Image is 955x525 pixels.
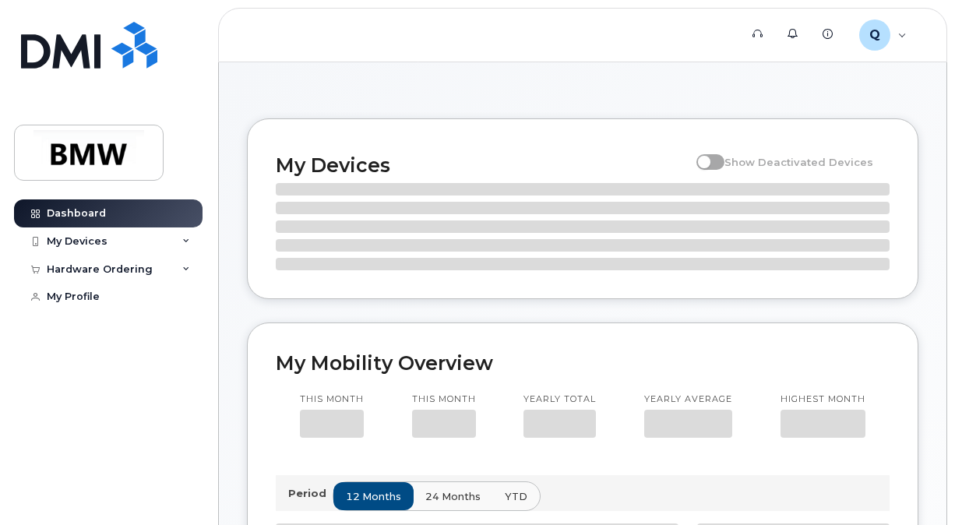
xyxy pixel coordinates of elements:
p: This month [300,393,364,406]
h2: My Devices [276,153,689,177]
p: This month [412,393,476,406]
span: YTD [505,489,527,504]
p: Yearly total [523,393,596,406]
input: Show Deactivated Devices [696,147,709,160]
p: Period [288,486,333,501]
p: Highest month [781,393,865,406]
span: Show Deactivated Devices [724,156,873,168]
span: 24 months [425,489,481,504]
h2: My Mobility Overview [276,351,890,375]
p: Yearly average [644,393,732,406]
